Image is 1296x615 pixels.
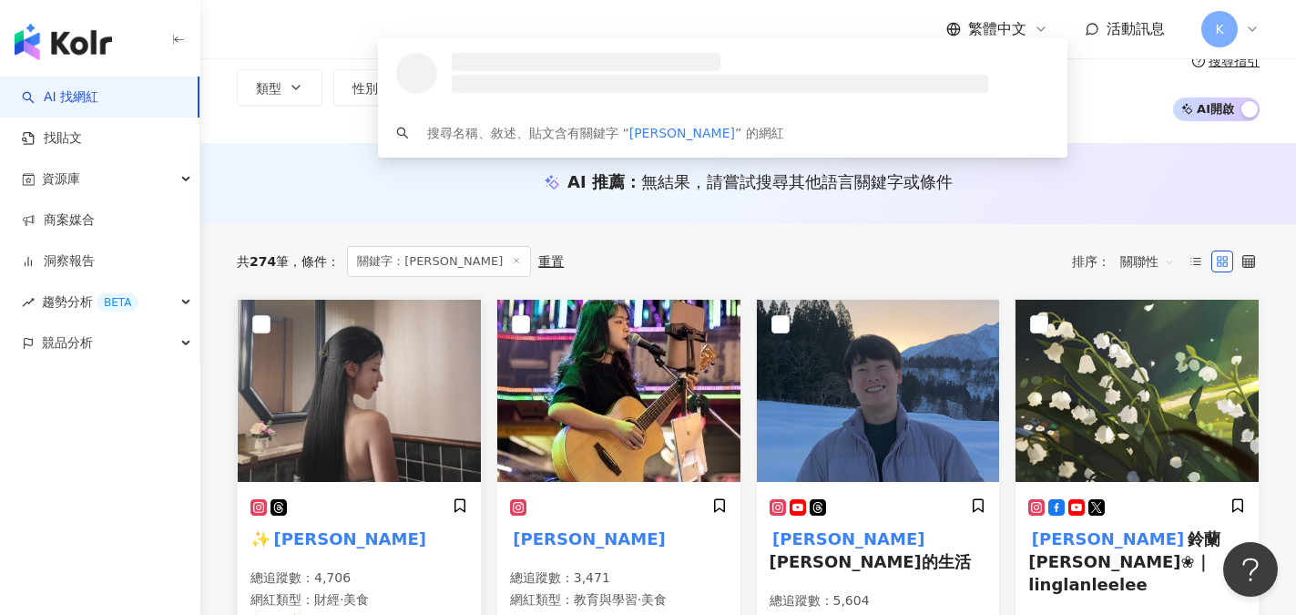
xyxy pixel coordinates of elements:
span: 關鍵字：[PERSON_NAME] [347,246,531,277]
span: rise [22,296,35,309]
iframe: Help Scout Beacon - Open [1223,542,1278,597]
a: 找貼文 [22,129,82,148]
span: 274 [250,254,276,269]
a: 商案媒合 [22,211,95,230]
span: 資源庫 [42,159,80,200]
button: 類型 [237,69,322,106]
span: 類型 [256,81,281,96]
span: 關聯性 [1120,247,1175,276]
p: 網紅類型 ： [510,591,728,610]
span: 繁體中文 [968,19,1026,39]
a: 洞察報告 [22,252,95,271]
div: 排序： [1072,247,1185,276]
span: question-circle [1192,55,1205,67]
p: 總追蹤數 ： 5,604 [770,592,987,610]
mark: [PERSON_NAME] [510,526,669,551]
span: 財經 [314,592,340,607]
a: searchAI 找網紅 [22,88,98,107]
span: 美食 [641,592,667,607]
mark: [PERSON_NAME] [270,526,430,551]
div: BETA [97,293,138,312]
p: 網紅類型 ： [250,591,468,610]
span: 無結果，請嘗試搜尋其他語言關鍵字或條件 [641,172,953,191]
span: 教育與學習 [574,592,638,607]
span: 活動訊息 [1107,20,1165,37]
div: 共 筆 [237,254,289,269]
span: search [396,127,409,139]
span: K [1215,19,1223,39]
div: AI 推薦 ： [567,170,953,193]
p: 總追蹤數 ： 4,706 [250,569,468,588]
img: KOL Avatar [757,300,1000,482]
span: 趨勢分析 [42,282,138,323]
span: ✨ [250,529,270,548]
span: 美食 [343,592,369,607]
img: logo [15,24,112,60]
img: KOL Avatar [1015,300,1259,482]
button: 性別 [333,69,419,106]
div: 重置 [538,254,564,269]
div: 搜尋指引 [1209,54,1260,68]
img: KOL Avatar [238,300,481,482]
div: 搜尋名稱、敘述、貼文含有關鍵字 “ ” 的網紅 [427,123,784,143]
img: KOL Avatar [497,300,740,482]
mark: [PERSON_NAME] [1028,526,1188,551]
span: 條件 ： [289,254,340,269]
span: [PERSON_NAME] [629,126,735,140]
span: · [638,592,641,607]
mark: [PERSON_NAME] [770,526,929,551]
span: · [340,592,343,607]
span: 競品分析 [42,323,93,364]
p: 總追蹤數 ： 3,471 [510,569,728,588]
span: [PERSON_NAME]的生活 [770,552,971,571]
span: 性別 [352,81,378,96]
span: 鈴蘭[PERSON_NAME]❀｜linglanleelee [1028,529,1220,594]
